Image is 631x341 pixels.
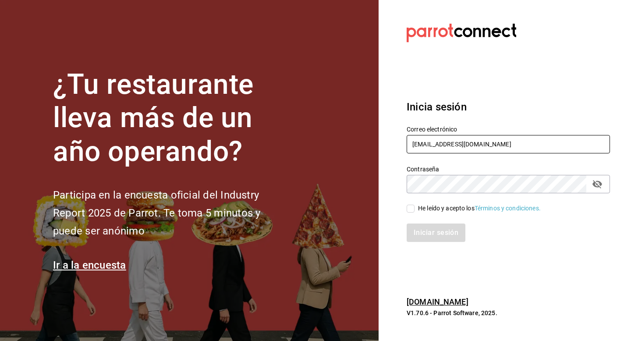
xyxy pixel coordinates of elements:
input: Ingresa tu correo electrónico [407,135,610,153]
p: V1.70.6 - Parrot Software, 2025. [407,309,610,317]
h3: Inicia sesión [407,99,610,115]
a: [DOMAIN_NAME] [407,297,468,306]
button: passwordField [590,177,605,192]
label: Contraseña [407,166,610,172]
div: He leído y acepto los [418,204,541,213]
a: Términos y condiciones. [475,205,541,212]
h1: ¿Tu restaurante lleva más de un año operando? [53,68,290,169]
h2: Participa en la encuesta oficial del Industry Report 2025 de Parrot. Te toma 5 minutos y puede se... [53,186,290,240]
a: Ir a la encuesta [53,259,126,271]
label: Correo electrónico [407,126,610,132]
